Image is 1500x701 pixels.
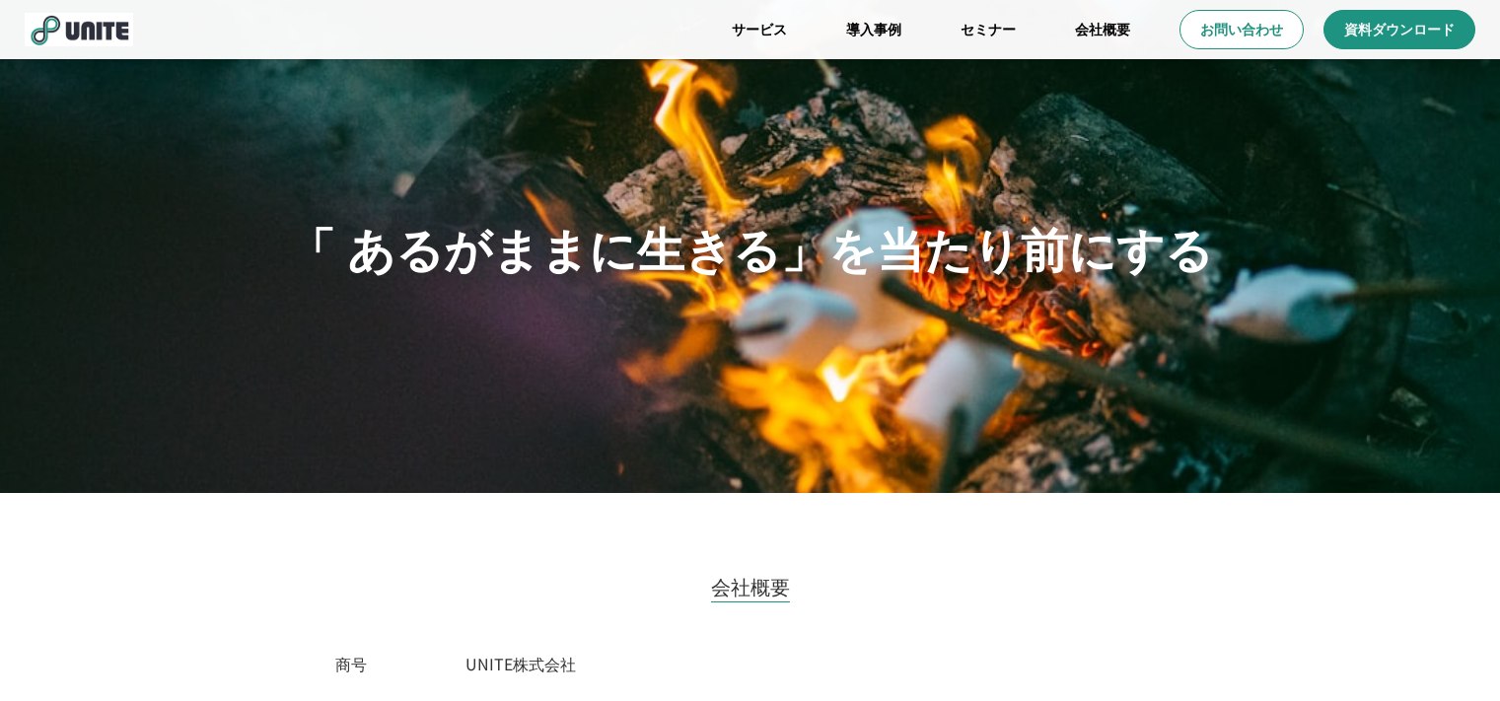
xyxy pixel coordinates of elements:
[1179,10,1304,49] a: お問い合わせ
[1323,10,1475,49] a: 資料ダウンロード
[335,652,367,675] p: 商号
[711,572,790,602] h2: 会社概要
[1344,20,1455,39] p: 資料ダウンロード
[465,652,1166,675] p: UNITE株式会社
[288,211,1213,282] p: 「 あるがままに生きる」を当たり前にする
[1200,20,1283,39] p: お問い合わせ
